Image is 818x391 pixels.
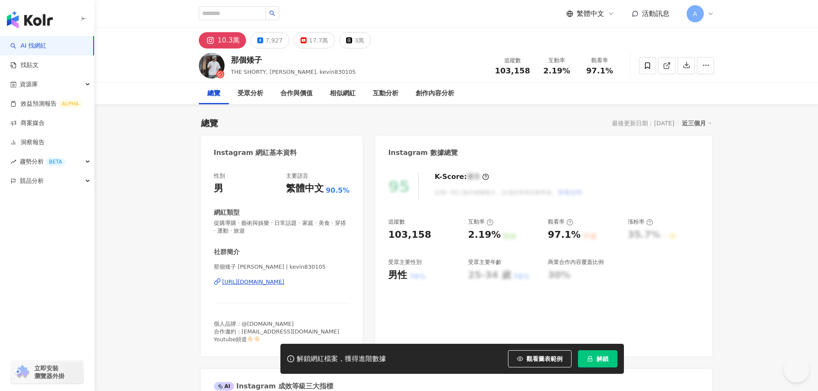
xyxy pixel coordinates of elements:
div: 受眾主要性別 [388,258,422,266]
div: AI [214,382,234,391]
span: 趨勢分析 [20,152,65,171]
button: 10.3萬 [199,32,246,48]
div: 商業合作內容覆蓋比例 [548,258,604,266]
div: 2.19% [468,228,501,242]
span: 個人品牌：@[DOMAIN_NAME] 合作邀約：[EMAIL_ADDRESS][DOMAIN_NAME] Youtube頻道👇🏻👇🏻 [214,321,339,343]
span: 資源庫 [20,75,38,94]
span: 97.1% [586,67,613,75]
div: 總覽 [207,88,220,99]
a: searchAI 找網紅 [10,42,46,50]
div: 追蹤數 [495,56,530,65]
div: BETA [46,158,65,166]
div: 漲粉率 [628,218,653,226]
div: 17.7萬 [309,34,328,46]
span: 活動訊息 [642,9,669,18]
div: 解鎖網紅檔案，獲得進階數據 [297,355,386,364]
div: 97.1% [548,228,581,242]
div: Instagram 成效等級三大指標 [214,382,333,391]
div: 總覽 [201,117,218,129]
div: 合作與價值 [280,88,313,99]
span: rise [10,159,16,165]
div: 7,927 [265,34,283,46]
div: 觀看率 [584,56,616,65]
button: 觀看圖表範例 [508,350,572,367]
span: THE SHORTY, [PERSON_NAME], kevin830105 [231,69,356,75]
span: 繁體中文 [577,9,604,18]
span: 103,158 [495,66,530,75]
span: 那個矮子 [PERSON_NAME] | kevin830105 [214,263,350,271]
img: chrome extension [14,365,30,379]
span: 立即安裝 瀏覽器外掛 [34,364,64,380]
a: [URL][DOMAIN_NAME] [214,278,350,286]
button: 3萬 [339,32,371,48]
span: 競品分析 [20,171,44,191]
a: 洞察報告 [10,138,45,147]
div: K-Score : [435,172,489,182]
span: 2.19% [543,67,570,75]
span: 90.5% [326,186,350,195]
div: 受眾分析 [237,88,263,99]
a: 商案媒合 [10,119,45,127]
div: 創作內容分析 [416,88,454,99]
div: 互動率 [468,218,493,226]
div: [URL][DOMAIN_NAME] [222,278,285,286]
div: 男 [214,182,223,195]
div: 社群簡介 [214,248,240,257]
a: chrome extension立即安裝 瀏覽器外掛 [11,361,83,384]
button: 7,927 [250,32,289,48]
button: 解鎖 [578,350,617,367]
div: 觀看率 [548,218,573,226]
span: 解鎖 [596,355,608,362]
div: 網紅類型 [214,208,240,217]
div: 那個矮子 [231,55,356,65]
div: Instagram 數據總覽 [388,148,458,158]
div: 相似網紅 [330,88,356,99]
a: 找貼文 [10,61,39,70]
div: Instagram 網紅基本資料 [214,148,297,158]
div: 互動分析 [373,88,398,99]
div: 最後更新日期：[DATE] [612,120,674,127]
span: search [269,10,275,16]
span: 促購導購 · 藝術與娛樂 · 日常話題 · 家庭 · 美食 · 穿搭 · 運動 · 旅遊 [214,219,350,235]
img: KOL Avatar [199,53,225,79]
div: 近三個月 [682,118,712,129]
span: A [693,9,697,18]
div: 103,158 [388,228,431,242]
img: logo [7,11,53,28]
a: 效益預測報告ALPHA [10,100,82,108]
div: 10.3萬 [218,34,240,46]
div: 互動率 [541,56,573,65]
div: 性別 [214,172,225,180]
span: lock [587,356,593,362]
div: 3萬 [354,34,364,46]
span: 觀看圖表範例 [526,355,563,362]
div: 追蹤數 [388,218,405,226]
button: 17.7萬 [294,32,335,48]
div: 受眾主要年齡 [468,258,502,266]
div: 繁體中文 [286,182,324,195]
div: 主要語言 [286,172,308,180]
div: 男性 [388,269,407,282]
